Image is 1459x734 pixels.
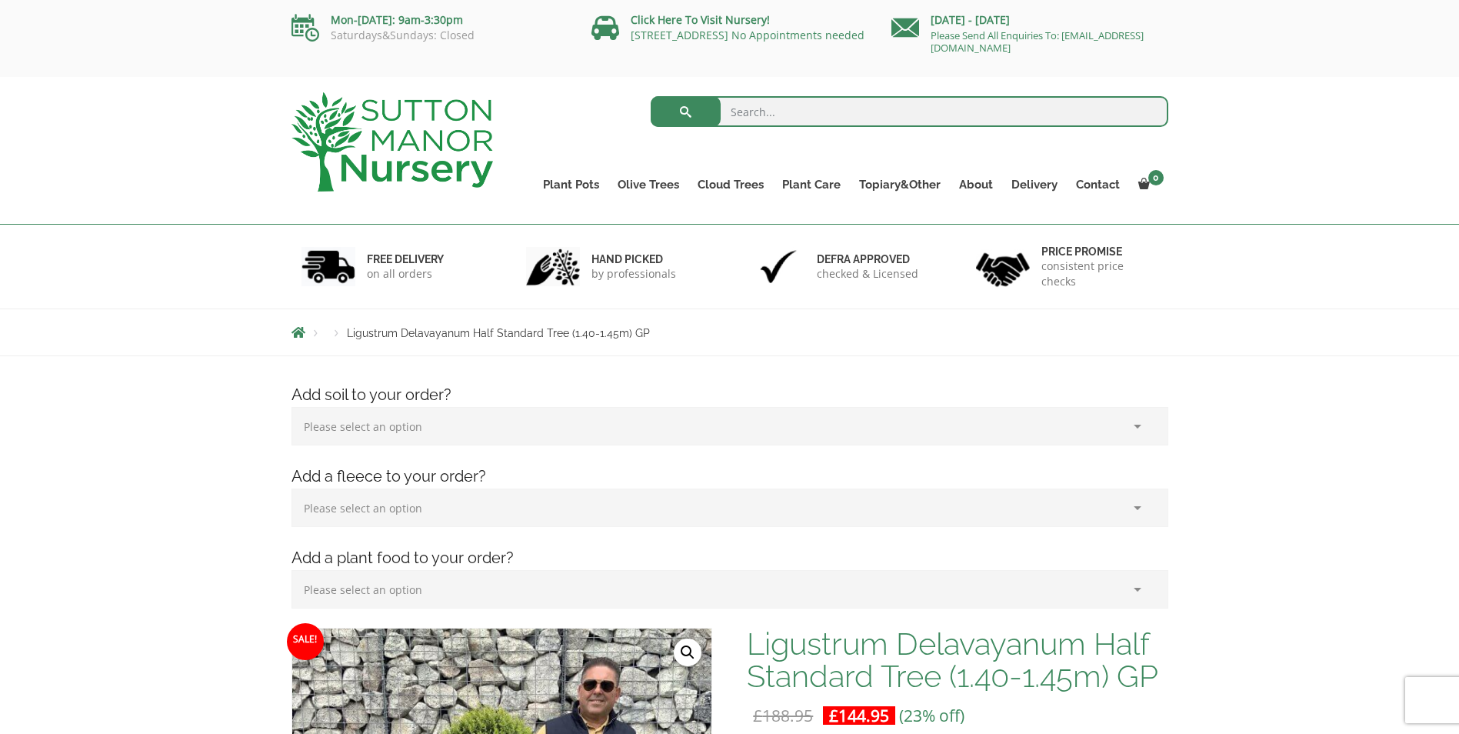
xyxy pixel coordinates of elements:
input: Search... [651,96,1168,127]
span: Ligustrum Delavayanum Half Standard Tree (1.40-1.45m) GP [347,327,650,339]
nav: Breadcrumbs [291,326,1168,339]
img: logo [291,92,493,192]
span: Sale! [287,623,324,660]
a: Click Here To Visit Nursery! [631,12,770,27]
bdi: 188.95 [753,705,813,726]
span: (23% off) [899,705,964,726]
p: on all orders [367,266,444,282]
h4: Add a plant food to your order? [280,546,1180,570]
h6: Price promise [1041,245,1158,259]
img: 4.jpg [976,243,1030,290]
p: [DATE] - [DATE] [891,11,1168,29]
p: Mon-[DATE]: 9am-3:30pm [291,11,568,29]
a: Plant Care [773,174,850,195]
a: 0 [1129,174,1168,195]
img: 2.jpg [526,247,580,286]
a: Delivery [1002,174,1067,195]
a: Please Send All Enquiries To: [EMAIL_ADDRESS][DOMAIN_NAME] [931,28,1144,55]
a: Plant Pots [534,174,608,195]
span: 0 [1148,170,1164,185]
a: View full-screen image gallery [674,639,701,666]
span: £ [829,705,838,726]
a: Topiary&Other [850,174,950,195]
p: Saturdays&Sundays: Closed [291,29,568,42]
a: Cloud Trees [688,174,773,195]
h6: FREE DELIVERY [367,252,444,266]
a: [STREET_ADDRESS] No Appointments needed [631,28,864,42]
h6: Defra approved [817,252,918,266]
a: Contact [1067,174,1129,195]
p: checked & Licensed [817,266,918,282]
a: Olive Trees [608,174,688,195]
img: 3.jpg [751,247,805,286]
a: About [950,174,1002,195]
h4: Add soil to your order? [280,383,1180,407]
img: 1.jpg [301,247,355,286]
h1: Ligustrum Delavayanum Half Standard Tree (1.40-1.45m) GP [747,628,1168,692]
p: by professionals [591,266,676,282]
h4: Add a fleece to your order? [280,465,1180,489]
p: consistent price checks [1041,259,1158,289]
h6: hand picked [591,252,676,266]
bdi: 144.95 [829,705,889,726]
span: £ [753,705,762,726]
